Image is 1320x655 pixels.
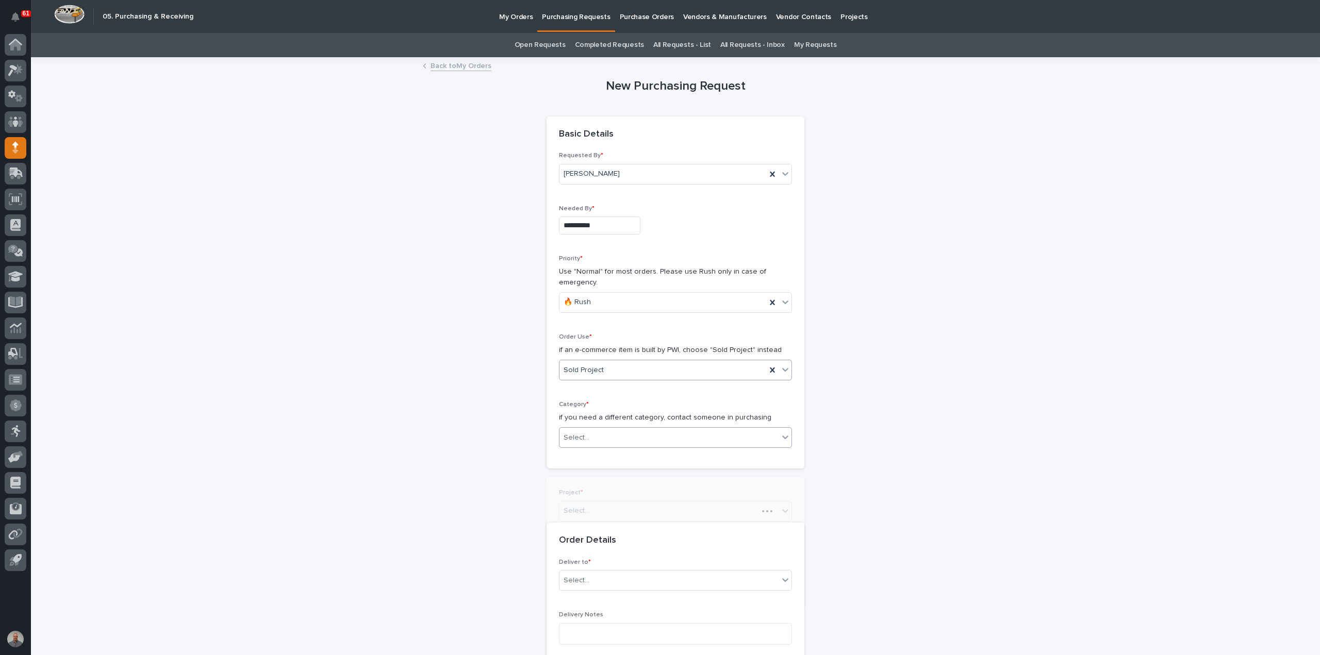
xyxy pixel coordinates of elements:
span: Category [559,401,589,408]
button: Notifications [5,6,26,28]
a: Open Requests [515,33,566,57]
p: 61 [23,10,29,17]
div: Notifications61 [13,12,26,29]
span: Requested By [559,153,603,159]
a: Back toMy Orders [431,59,491,71]
h1: New Purchasing Request [547,79,804,94]
img: Workspace Logo [54,5,85,24]
span: [PERSON_NAME] [564,169,620,179]
div: Select... [564,575,589,586]
h2: Order Details [559,535,616,546]
span: Sold Project [564,365,604,376]
a: All Requests - Inbox [720,33,785,57]
span: Project [559,490,583,496]
span: 🔥 Rush [564,297,591,308]
h2: 05. Purchasing & Receiving [103,12,193,21]
span: Delivery Notes [559,612,603,618]
a: All Requests - List [653,33,711,57]
span: Priority [559,256,583,262]
button: users-avatar [5,628,26,650]
p: Use "Normal" for most orders. Please use Rush only in case of emergency. [559,266,792,288]
span: Needed By [559,206,595,212]
h2: Basic Details [559,129,614,140]
p: if an e-commerce item is built by PWI, choose "Sold Project" instead [559,345,792,356]
p: if you need a different category, contact someone in purchasing [559,412,792,423]
div: Select... [564,432,589,443]
a: My Requests [794,33,837,57]
span: Order Use [559,334,592,340]
div: Select... [564,506,589,516]
span: Deliver to [559,559,591,565]
a: Completed Requests [575,33,644,57]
